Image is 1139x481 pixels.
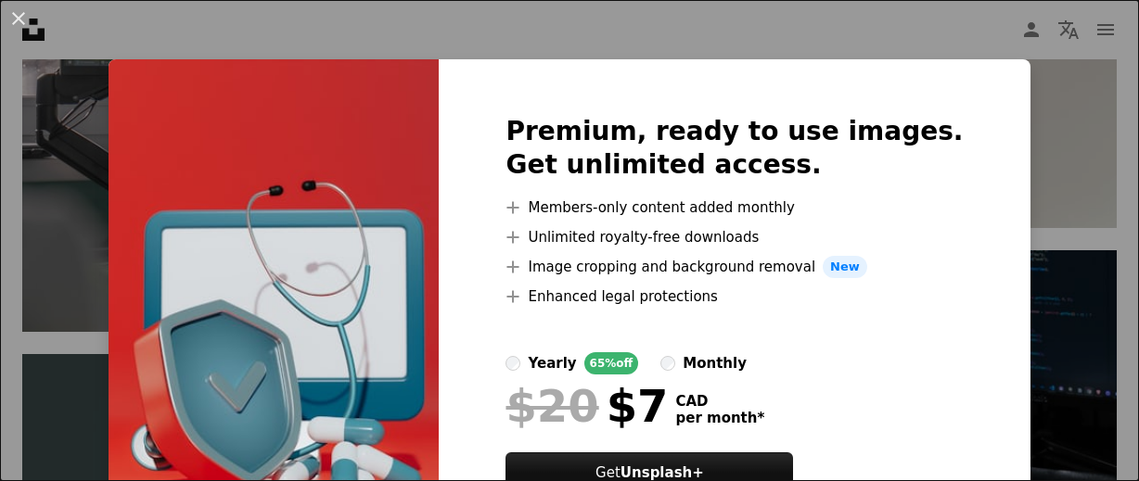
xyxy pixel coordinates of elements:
[823,256,867,278] span: New
[506,382,668,430] div: $7
[528,352,576,374] div: yearly
[675,410,764,426] span: per month *
[506,226,963,248] li: Unlimited royalty-free downloads
[506,285,963,308] li: Enhanced legal protections
[506,356,520,371] input: yearly65%off
[506,256,963,278] li: Image cropping and background removal
[660,356,675,371] input: monthly
[683,352,747,374] div: monthly
[506,196,963,219] li: Members-only content added monthly
[584,352,639,374] div: 65% off
[506,115,963,182] h2: Premium, ready to use images. Get unlimited access.
[621,464,704,481] strong: Unsplash+
[675,393,764,410] span: CAD
[506,382,598,430] span: $20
